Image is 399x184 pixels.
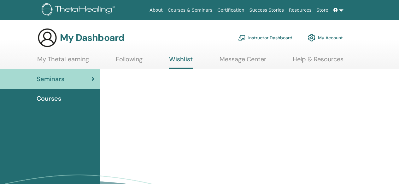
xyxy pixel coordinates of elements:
[247,4,286,16] a: Success Stories
[42,3,117,17] img: logo.png
[286,4,314,16] a: Resources
[293,55,343,68] a: Help & Resources
[147,4,165,16] a: About
[37,74,64,84] span: Seminars
[37,94,61,103] span: Courses
[37,28,57,48] img: generic-user-icon.jpg
[238,35,246,41] img: chalkboard-teacher.svg
[238,31,292,45] a: Instructor Dashboard
[308,32,315,43] img: cog.svg
[308,31,343,45] a: My Account
[169,55,193,69] a: Wishlist
[220,55,266,68] a: Message Center
[116,55,143,68] a: Following
[37,55,89,68] a: My ThetaLearning
[215,4,247,16] a: Certification
[165,4,215,16] a: Courses & Seminars
[314,4,331,16] a: Store
[60,32,124,43] h3: My Dashboard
